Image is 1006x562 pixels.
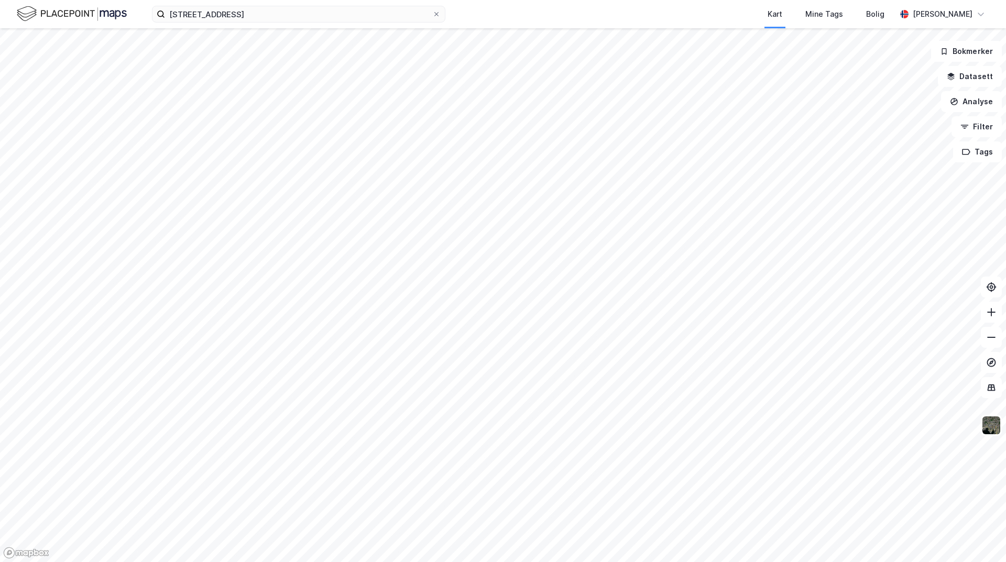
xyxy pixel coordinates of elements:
[954,512,1006,562] iframe: Chat Widget
[768,8,782,20] div: Kart
[981,415,1001,435] img: 9k=
[3,547,49,559] a: Mapbox homepage
[913,8,972,20] div: [PERSON_NAME]
[165,6,432,22] input: Søk på adresse, matrikkel, gårdeiere, leietakere eller personer
[938,66,1002,87] button: Datasett
[952,116,1002,137] button: Filter
[805,8,843,20] div: Mine Tags
[953,141,1002,162] button: Tags
[17,5,127,23] img: logo.f888ab2527a4732fd821a326f86c7f29.svg
[954,512,1006,562] div: Kontrollprogram for chat
[941,91,1002,112] button: Analyse
[931,41,1002,62] button: Bokmerker
[866,8,884,20] div: Bolig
